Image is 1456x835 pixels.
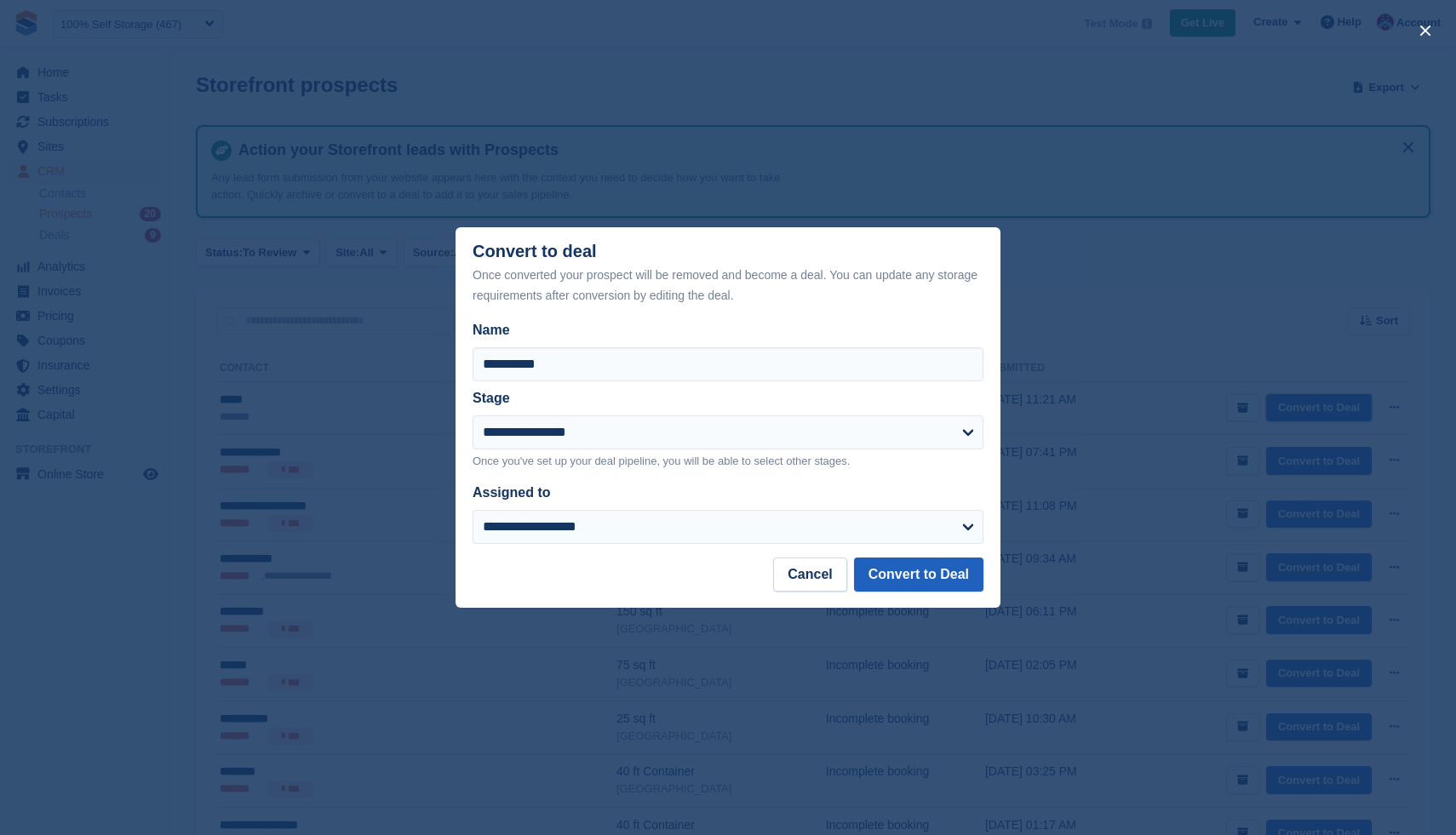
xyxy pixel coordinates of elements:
[854,558,983,592] button: Convert to Deal
[473,453,983,470] p: Once you've set up your deal pipeline, you will be able to select other stages.
[773,558,846,592] button: Cancel
[473,242,983,306] div: Convert to deal
[473,485,551,500] label: Assigned to
[473,265,983,306] div: Once converted your prospect will be removed and become a deal. You can update any storage requir...
[1412,17,1439,44] button: close
[473,320,983,340] label: Name
[473,391,510,405] label: Stage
